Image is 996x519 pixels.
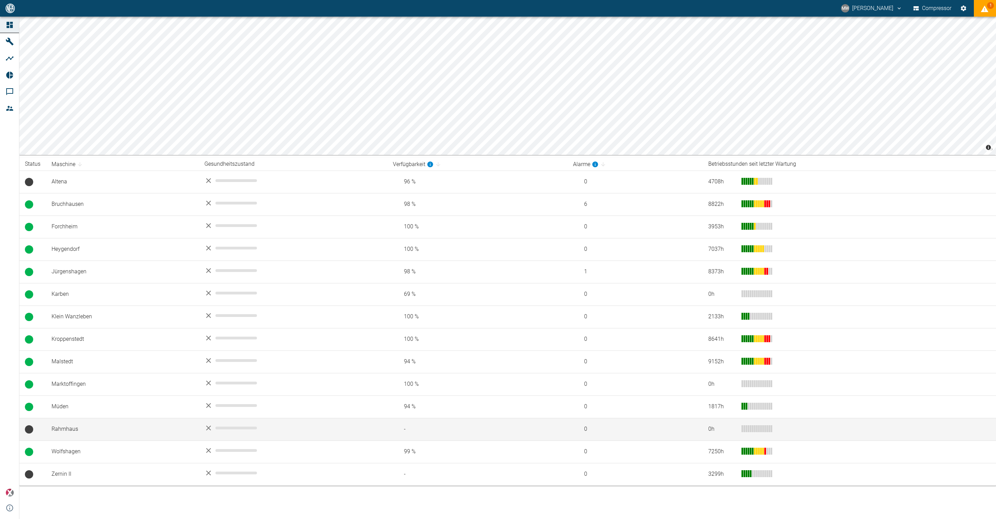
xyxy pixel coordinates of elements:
img: Xplore Logo [6,489,14,497]
span: 0 [573,380,697,388]
div: No data [204,356,382,365]
span: Betrieb [25,245,33,254]
span: Betrieb [25,358,33,366]
div: berechnet für die letzten 7 Tage [573,160,599,169]
td: Altena [46,171,199,193]
div: No data [204,176,382,185]
img: logo [5,3,16,13]
td: Forchheim [46,216,199,238]
div: berechnet für die letzten 7 Tage [393,160,434,169]
th: Status [19,158,46,171]
span: - [393,470,562,478]
th: Gesundheitszustand [199,158,387,171]
div: No data [204,424,382,432]
div: 7037 h [708,245,736,253]
span: Betrieb [25,448,33,456]
th: Betriebsstunden seit letzter Wartung [703,158,996,171]
td: Müden [46,395,199,418]
div: 1817 h [708,403,736,411]
div: 4708 h [708,178,736,186]
div: MW [841,4,849,12]
td: Malstedt [46,350,199,373]
div: 0 h [708,380,736,388]
span: Betrieb [25,268,33,276]
span: 1 [987,2,994,9]
span: Keine Daten [25,425,33,434]
td: Jürgenshagen [46,261,199,283]
td: Kroppenstedt [46,328,199,350]
div: 7250 h [708,448,736,456]
td: Klein Wanzleben [46,306,199,328]
span: 6 [573,200,697,208]
span: Betrieb [25,223,33,231]
span: 0 [573,178,697,186]
span: 98 % [393,200,562,208]
span: 1 [573,268,697,276]
div: No data [204,469,382,477]
div: No data [204,446,382,455]
div: 8641 h [708,335,736,343]
div: No data [204,334,382,342]
span: 0 [573,313,697,321]
td: Marktoffingen [46,373,199,395]
span: 99 % [393,448,562,456]
span: - [393,425,562,433]
span: Betrieb [25,313,33,321]
button: Compressor [912,2,953,15]
button: Einstellungen [957,2,970,15]
div: No data [204,199,382,207]
div: No data [204,244,382,252]
span: Betrieb [25,200,33,209]
span: Maschine [52,160,84,169]
div: 8373 h [708,268,736,276]
span: 0 [573,448,697,456]
span: 100 % [393,223,562,231]
span: 100 % [393,245,562,253]
span: Betrieb [25,403,33,411]
td: Bruchhausen [46,193,199,216]
span: Betrieb [25,380,33,389]
span: 0 [573,245,697,253]
div: 0 h [708,425,736,433]
span: 94 % [393,403,562,411]
span: 0 [573,358,697,366]
div: No data [204,221,382,230]
td: Wolfshagen [46,440,199,463]
span: 100 % [393,380,562,388]
span: 100 % [393,335,562,343]
span: Betrieb [25,178,33,186]
span: 69 % [393,290,562,298]
span: 0 [573,335,697,343]
span: 96 % [393,178,562,186]
div: No data [204,311,382,320]
span: Betrieb [25,335,33,344]
span: 98 % [393,268,562,276]
td: Karben [46,283,199,306]
canvas: Map [19,17,996,155]
span: 0 [573,425,697,433]
div: No data [204,289,382,297]
div: 9152 h [708,358,736,366]
span: Betrieb [25,290,33,299]
div: 0 h [708,290,736,298]
div: 3953 h [708,223,736,231]
button: markus.wilshusen@arcanum-energy.de [840,2,903,15]
span: Keine Daten [25,470,33,479]
span: 0 [573,470,697,478]
span: 94 % [393,358,562,366]
div: No data [204,266,382,275]
div: No data [204,379,382,387]
div: 8822 h [708,200,736,208]
div: No data [204,401,382,410]
span: 0 [573,223,697,231]
td: Rahmhaus [46,418,199,440]
span: 100 % [393,313,562,321]
td: Zernin II [46,463,199,485]
td: Heygendorf [46,238,199,261]
div: 2133 h [708,313,736,321]
span: 0 [573,403,697,411]
span: 0 [573,290,697,298]
div: 3299 h [708,470,736,478]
